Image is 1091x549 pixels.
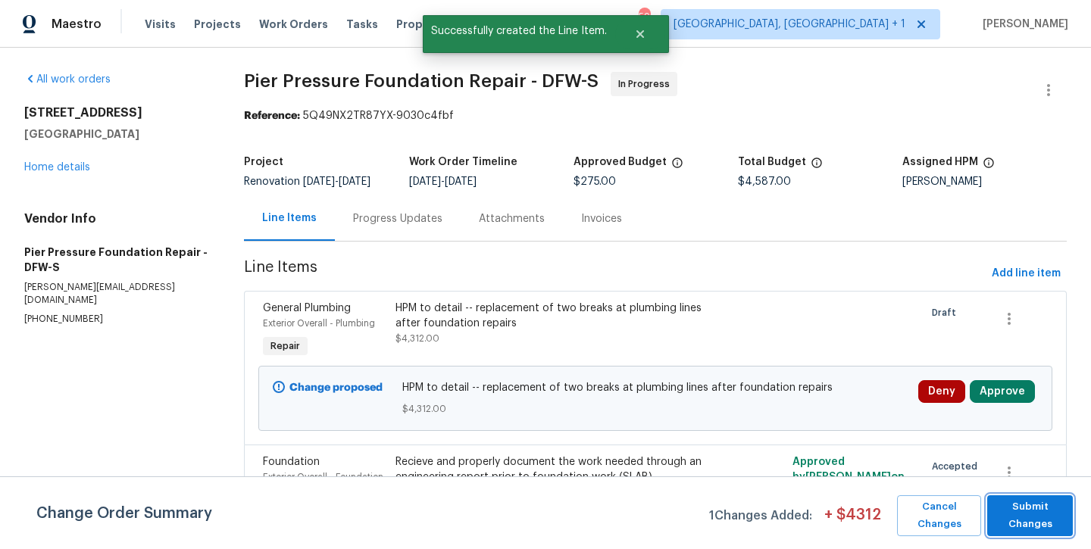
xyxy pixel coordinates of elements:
[986,260,1067,288] button: Add line item
[639,9,649,24] div: 59
[992,264,1061,283] span: Add line item
[987,495,1073,536] button: Submit Changes
[244,260,986,288] span: Line Items
[263,319,375,328] span: Exterior Overall - Plumbing
[615,19,665,49] button: Close
[264,338,306,354] span: Repair
[932,459,983,474] span: Accepted
[244,108,1067,123] div: 5Q49NX2TR87YX-9030c4fbf
[932,305,962,320] span: Draft
[574,157,667,167] h5: Approved Budget
[289,382,383,393] b: Change proposed
[24,245,208,275] h5: Pier Pressure Foundation Repair - DFW-S
[24,105,208,120] h2: [STREET_ADDRESS]
[24,211,208,226] h4: Vendor Info
[353,211,442,226] div: Progress Updates
[402,401,909,416] span: $4,312.00
[409,176,441,187] span: [DATE]
[244,72,599,90] span: Pier Pressure Foundation Repair - DFW-S
[709,501,812,536] span: 1 Changes Added:
[395,454,717,485] div: Recieve and properly document the work needed through an engineering report prior to foundation w...
[145,17,176,32] span: Visits
[263,303,351,313] span: General Plumbing
[618,76,676,92] span: In Progress
[970,380,1035,403] button: Approve
[574,176,616,187] span: $275.00
[983,157,995,176] span: The hpm assigned to this work order.
[738,176,791,187] span: $4,587.00
[445,176,477,187] span: [DATE]
[263,457,320,467] span: Foundation
[24,74,111,85] a: All work orders
[409,176,477,187] span: -
[24,162,90,173] a: Home details
[402,380,909,395] span: HPM to detail -- replacement of two breaks at plumbing lines after foundation repairs
[902,176,1067,187] div: [PERSON_NAME]
[36,495,212,536] span: Change Order Summary
[194,17,241,32] span: Projects
[905,498,974,533] span: Cancel Changes
[409,157,517,167] h5: Work Order Timeline
[423,15,615,47] span: Successfully created the Line Item.
[977,17,1068,32] span: [PERSON_NAME]
[24,126,208,142] h5: [GEOGRAPHIC_DATA]
[671,157,683,176] span: The total cost of line items that have been approved by both Opendoor and the Trade Partner. This...
[918,380,965,403] button: Deny
[995,498,1065,533] span: Submit Changes
[244,176,370,187] span: Renovation
[479,211,545,226] div: Attachments
[902,157,978,167] h5: Assigned HPM
[244,111,300,121] b: Reference:
[24,313,208,326] p: [PHONE_NUMBER]
[24,281,208,307] p: [PERSON_NAME][EMAIL_ADDRESS][DOMAIN_NAME]
[395,334,439,343] span: $4,312.00
[346,19,378,30] span: Tasks
[244,157,283,167] h5: Project
[824,507,881,536] span: + $ 4312
[262,211,317,226] div: Line Items
[303,176,370,187] span: -
[581,211,622,226] div: Invoices
[263,473,383,482] span: Exterior Overall - Foundation
[674,17,905,32] span: [GEOGRAPHIC_DATA], [GEOGRAPHIC_DATA] + 1
[52,17,102,32] span: Maestro
[811,157,823,176] span: The total cost of line items that have been proposed by Opendoor. This sum includes line items th...
[738,157,806,167] h5: Total Budget
[792,457,905,498] span: Approved by [PERSON_NAME] on
[395,301,717,331] div: HPM to detail -- replacement of two breaks at plumbing lines after foundation repairs
[259,17,328,32] span: Work Orders
[897,495,981,536] button: Cancel Changes
[396,17,455,32] span: Properties
[339,176,370,187] span: [DATE]
[303,176,335,187] span: [DATE]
